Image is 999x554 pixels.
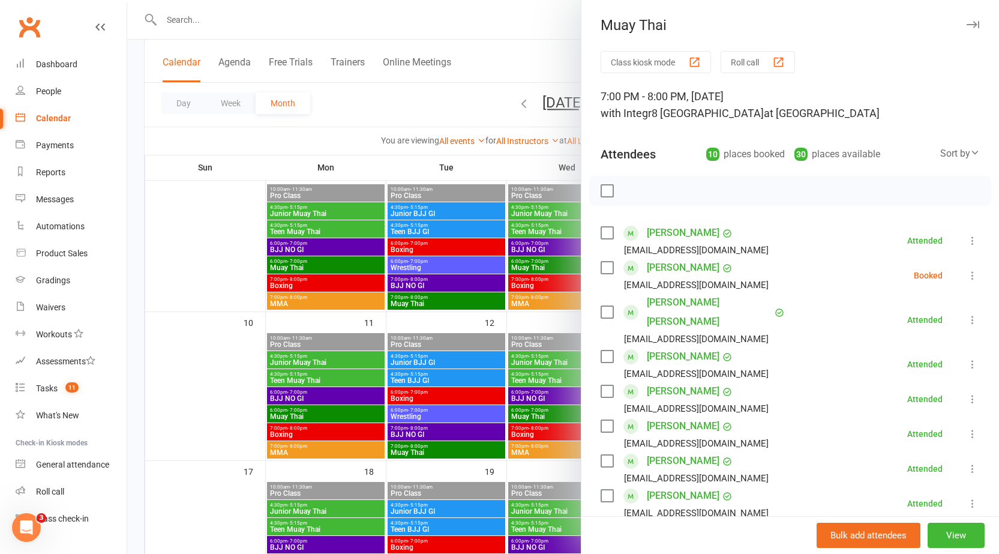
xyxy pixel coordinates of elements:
div: Attended [907,465,943,473]
div: Attended [907,430,943,438]
a: Roll call [16,478,127,505]
div: [EMAIL_ADDRESS][DOMAIN_NAME] [624,331,769,347]
div: Muay Thai [581,17,999,34]
a: Product Sales [16,240,127,267]
a: [PERSON_NAME] [647,417,719,436]
a: Waivers [16,294,127,321]
a: [PERSON_NAME] [647,486,719,505]
div: Messages [36,194,74,204]
div: Attended [907,360,943,369]
div: [EMAIL_ADDRESS][DOMAIN_NAME] [624,366,769,382]
div: Waivers [36,303,65,312]
div: [EMAIL_ADDRESS][DOMAIN_NAME] [624,401,769,417]
div: Attendees [601,146,656,163]
div: People [36,86,61,96]
a: Assessments [16,348,127,375]
div: Assessments [36,357,95,366]
a: [PERSON_NAME] [PERSON_NAME] [647,293,772,331]
a: People [16,78,127,105]
div: Attended [907,499,943,508]
button: Roll call [721,51,795,73]
a: Calendar [16,105,127,132]
div: Gradings [36,275,70,285]
div: Product Sales [36,248,88,258]
button: Bulk add attendees [817,523,920,548]
a: Workouts [16,321,127,348]
a: [PERSON_NAME] [647,451,719,471]
div: Attended [907,316,943,324]
a: Clubworx [14,12,44,42]
div: Workouts [36,330,72,339]
a: Gradings [16,267,127,294]
span: 11 [65,382,79,393]
div: 30 [794,148,808,161]
a: Tasks 11 [16,375,127,402]
div: Dashboard [36,59,77,69]
div: General attendance [36,460,109,469]
div: [EMAIL_ADDRESS][DOMAIN_NAME] [624,505,769,521]
div: Payments [36,140,74,150]
a: Messages [16,186,127,213]
a: What's New [16,402,127,429]
div: places booked [706,146,785,163]
a: [PERSON_NAME] [647,258,719,277]
div: What's New [36,411,79,420]
a: General attendance kiosk mode [16,451,127,478]
div: Tasks [36,384,58,393]
span: 3 [37,513,46,523]
div: Booked [914,271,943,280]
div: Roll call [36,487,64,496]
a: [PERSON_NAME] [647,382,719,401]
button: Class kiosk mode [601,51,711,73]
a: [PERSON_NAME] [647,223,719,242]
div: Attended [907,395,943,403]
div: Sort by [940,146,980,161]
a: [PERSON_NAME] [647,347,719,366]
div: Attended [907,236,943,245]
div: Automations [36,221,85,231]
a: Class kiosk mode [16,505,127,532]
div: Calendar [36,113,71,123]
a: Reports [16,159,127,186]
div: [EMAIL_ADDRESS][DOMAIN_NAME] [624,436,769,451]
button: View [928,523,985,548]
div: 7:00 PM - 8:00 PM, [DATE] [601,88,980,122]
div: Reports [36,167,65,177]
div: [EMAIL_ADDRESS][DOMAIN_NAME] [624,277,769,293]
a: Dashboard [16,51,127,78]
span: with Integr8 [GEOGRAPHIC_DATA] [601,107,764,119]
div: [EMAIL_ADDRESS][DOMAIN_NAME] [624,471,769,486]
a: Automations [16,213,127,240]
span: at [GEOGRAPHIC_DATA] [764,107,880,119]
div: places available [794,146,880,163]
div: Class check-in [36,514,89,523]
iframe: Intercom live chat [12,513,41,542]
div: 10 [706,148,719,161]
a: Payments [16,132,127,159]
div: [EMAIL_ADDRESS][DOMAIN_NAME] [624,242,769,258]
